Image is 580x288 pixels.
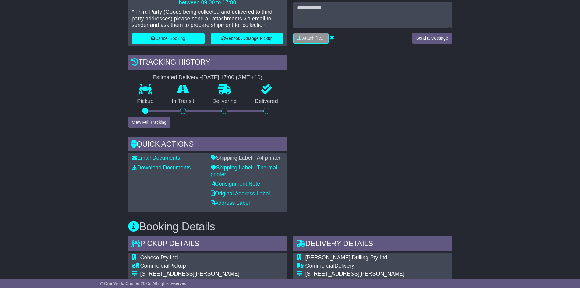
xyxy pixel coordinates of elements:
div: [GEOGRAPHIC_DATA], [GEOGRAPHIC_DATA] [140,279,278,286]
a: Original Address Label [211,190,270,197]
button: Send a Message [412,33,452,44]
div: Tracking history [128,55,287,71]
div: Quick Actions [128,137,287,153]
p: * Third Party (Goods being collected and delivered to third party addresses) please send all atta... [132,9,283,29]
div: [STREET_ADDRESS][PERSON_NAME] [305,271,448,277]
span: Cebeco Pty Ltd [140,254,178,261]
div: Delivery [305,263,448,269]
button: Cancel Booking [132,33,205,44]
div: Pickup Details [128,236,287,253]
a: Download Documents [132,165,191,171]
h3: Booking Details [128,221,452,233]
a: Consignment Note [211,181,260,187]
div: [DATE] 17:00 (GMT +10) [202,74,262,81]
span: Commercial [305,263,335,269]
button: View Full Tracking [128,117,170,128]
div: MORANBAH, [GEOGRAPHIC_DATA] [305,279,448,286]
p: Delivering [203,98,246,105]
p: Pickup [128,98,163,105]
div: Pickup [140,263,278,269]
a: Email Documents [132,155,180,161]
div: Estimated Delivery - [128,74,287,81]
a: Shipping Label - Thermal printer [211,165,277,177]
button: Rebook / Change Pickup [211,33,283,44]
p: Delivered [246,98,287,105]
span: Commercial [140,263,170,269]
div: [STREET_ADDRESS][PERSON_NAME] [140,271,278,277]
p: In Transit [163,98,203,105]
a: Address Label [211,200,250,206]
a: Shipping Label - A4 printer [211,155,281,161]
span: [PERSON_NAME] Drilling Pty Ltd [305,254,387,261]
span: © One World Courier 2025. All rights reserved. [100,281,188,286]
div: Delivery Details [293,236,452,253]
